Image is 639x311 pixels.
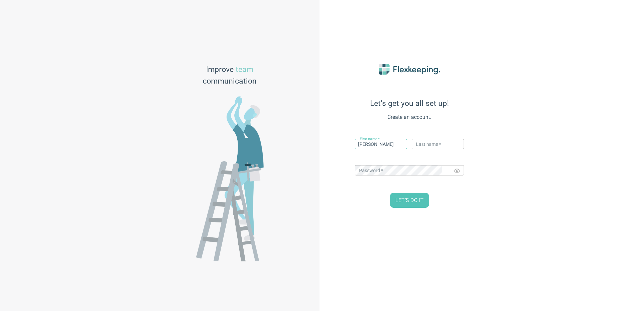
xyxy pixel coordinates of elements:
[336,99,483,108] span: Let’s get you all set up!
[203,64,257,87] span: Improve communication
[236,65,253,74] span: team
[450,163,464,178] button: Toggle password visibility
[390,193,429,208] button: LET’S DO IT
[395,197,424,204] span: LET’S DO IT
[336,113,483,121] span: Create an account.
